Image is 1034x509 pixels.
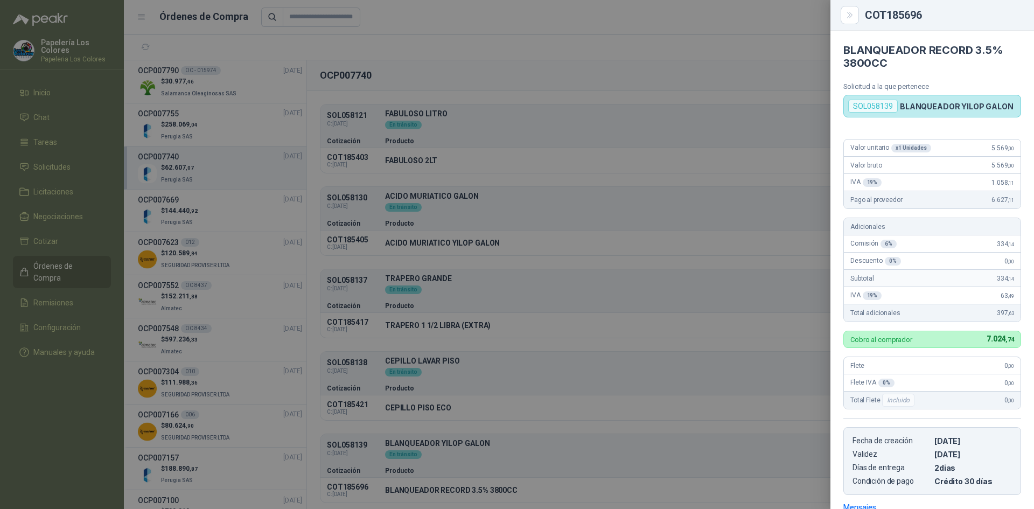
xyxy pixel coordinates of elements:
[987,334,1014,343] span: 7.024
[991,196,1014,204] span: 6.627
[850,196,903,204] span: Pago al proveedor
[878,379,895,387] div: 0 %
[1008,145,1014,151] span: ,00
[997,240,1014,248] span: 334
[934,450,1012,459] p: [DATE]
[1001,292,1014,299] span: 63
[891,144,931,152] div: x 1 Unidades
[850,362,864,369] span: Flete
[1004,379,1014,387] span: 0
[900,102,1014,111] p: BLANQUEADOR YILOP GALON
[850,336,912,343] p: Cobro al comprador
[1008,197,1014,203] span: ,11
[1008,180,1014,186] span: ,11
[997,275,1014,282] span: 334
[991,179,1014,186] span: 1.058
[844,218,1021,235] div: Adicionales
[1008,293,1014,299] span: ,49
[844,304,1021,322] div: Total adicionales
[843,9,856,22] button: Close
[848,100,898,113] div: SOL058139
[1004,396,1014,404] span: 0
[853,436,930,445] p: Fecha de creación
[850,257,901,266] span: Descuento
[850,275,874,282] span: Subtotal
[1008,398,1014,403] span: ,00
[850,162,882,169] span: Valor bruto
[934,463,1012,472] p: 2 dias
[863,178,882,187] div: 19 %
[850,291,882,300] span: IVA
[885,257,901,266] div: 0 %
[850,144,931,152] span: Valor unitario
[1008,363,1014,369] span: ,00
[1008,259,1014,264] span: ,00
[1008,241,1014,247] span: ,14
[850,240,897,248] span: Comisión
[1004,362,1014,369] span: 0
[853,477,930,486] p: Condición de pago
[1008,163,1014,169] span: ,00
[850,394,917,407] span: Total Flete
[934,477,1012,486] p: Crédito 30 días
[1005,336,1014,343] span: ,74
[853,450,930,459] p: Validez
[997,309,1014,317] span: 397
[991,144,1014,152] span: 5.569
[865,10,1021,20] div: COT185696
[991,162,1014,169] span: 5.569
[1008,276,1014,282] span: ,14
[843,44,1021,69] h4: BLANQUEADOR RECORD 3.5% 3800CC
[1004,257,1014,265] span: 0
[934,436,1012,445] p: [DATE]
[853,463,930,472] p: Días de entrega
[1008,380,1014,386] span: ,00
[1008,310,1014,316] span: ,63
[863,291,882,300] div: 19 %
[881,240,897,248] div: 6 %
[850,379,895,387] span: Flete IVA
[882,394,914,407] div: Incluido
[843,82,1021,90] p: Solicitud a la que pertenece
[850,178,882,187] span: IVA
